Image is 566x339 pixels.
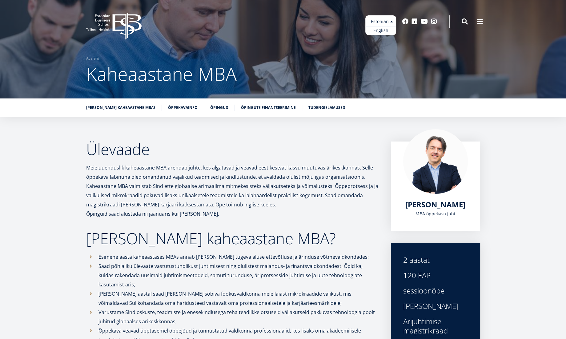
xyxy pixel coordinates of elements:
a: Linkedin [411,18,418,25]
a: Õpingute finantseerimine [241,105,296,111]
a: [PERSON_NAME] [405,200,465,209]
p: Esimene aasta kaheaastases MBAs annab [PERSON_NAME] tugeva aluse ettevõtluse ja ärinduse võtmeval... [98,252,379,261]
input: Üheaastane eestikeelne MBA [2,61,6,65]
span: Tehnoloogia ja innovatsiooni juhtimine (MBA) [7,76,90,82]
input: Kaheaastane MBA [2,69,6,73]
p: [PERSON_NAME] aastal saad [PERSON_NAME] sobiva fookusvaldkonna meie laiast mikrokraadide valikust... [98,289,379,308]
h2: Ülevaade [86,142,379,157]
a: Õpingud [210,105,228,111]
span: [PERSON_NAME] [405,199,465,209]
a: English [365,26,396,35]
div: MBA õppekava juht [403,209,468,218]
p: Õpinguid saad alustada nii jaanuaris kui [PERSON_NAME]. [86,209,379,218]
a: Õppekavainfo [168,105,198,111]
div: sessioonõpe [403,286,468,295]
a: Facebook [402,18,408,25]
a: [PERSON_NAME] kaheaastane MBA? [86,105,155,111]
a: Instagram [431,18,437,25]
input: Tehnoloogia ja innovatsiooni juhtimine (MBA) [2,77,6,81]
p: Saad põhjaliku ülevaate vastutustundlikust juhtimisest ning olulistest majandus- ja finantsvaldko... [98,261,379,289]
div: Ärijuhtimise magistrikraad [403,317,468,335]
span: Kaheaastane MBA [7,68,40,74]
div: 120 EAP [403,271,468,280]
div: 2 aastat [403,255,468,265]
a: Youtube [421,18,428,25]
p: Varustame Sind oskuste, teadmiste ja enesekindlusega teha teadlikke otsuseid väljakutseid pakkuva... [98,308,379,326]
h2: [PERSON_NAME] kaheaastane MBA? [86,231,379,246]
span: Üheaastane eestikeelne MBA [7,60,60,66]
img: Marko Rillo [403,129,468,194]
a: Avaleht [86,55,99,62]
span: Kaheaastane MBA [86,61,237,86]
a: Tudengielamused [308,105,345,111]
p: Meie uuenduslik kaheaastane MBA arendab juhte, kes algatavad ja veavad eest kestvat kasvu muutuva... [86,163,379,209]
span: Perekonnanimi [146,0,174,6]
div: [PERSON_NAME] [403,301,468,311]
